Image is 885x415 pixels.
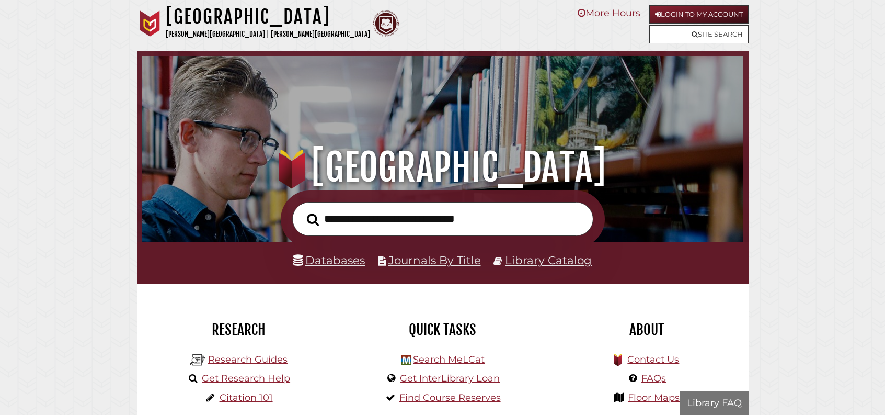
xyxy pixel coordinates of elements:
[578,7,640,19] a: More Hours
[166,5,370,28] h1: [GEOGRAPHIC_DATA]
[202,373,290,384] a: Get Research Help
[307,213,319,226] i: Search
[388,253,481,267] a: Journals By Title
[373,10,399,37] img: Calvin Theological Seminary
[166,28,370,40] p: [PERSON_NAME][GEOGRAPHIC_DATA] | [PERSON_NAME][GEOGRAPHIC_DATA]
[302,210,324,229] button: Search
[190,352,205,368] img: Hekman Library Logo
[641,373,666,384] a: FAQs
[220,392,273,403] a: Citation 101
[649,5,749,24] a: Login to My Account
[137,10,163,37] img: Calvin University
[145,321,333,339] h2: Research
[400,373,500,384] a: Get InterLibrary Loan
[553,321,741,339] h2: About
[505,253,592,267] a: Library Catalog
[208,354,288,365] a: Research Guides
[649,25,749,43] a: Site Search
[628,392,680,403] a: Floor Maps
[155,144,730,190] h1: [GEOGRAPHIC_DATA]
[413,354,485,365] a: Search MeLCat
[627,354,679,365] a: Contact Us
[401,355,411,365] img: Hekman Library Logo
[349,321,537,339] h2: Quick Tasks
[399,392,501,403] a: Find Course Reserves
[293,253,365,267] a: Databases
